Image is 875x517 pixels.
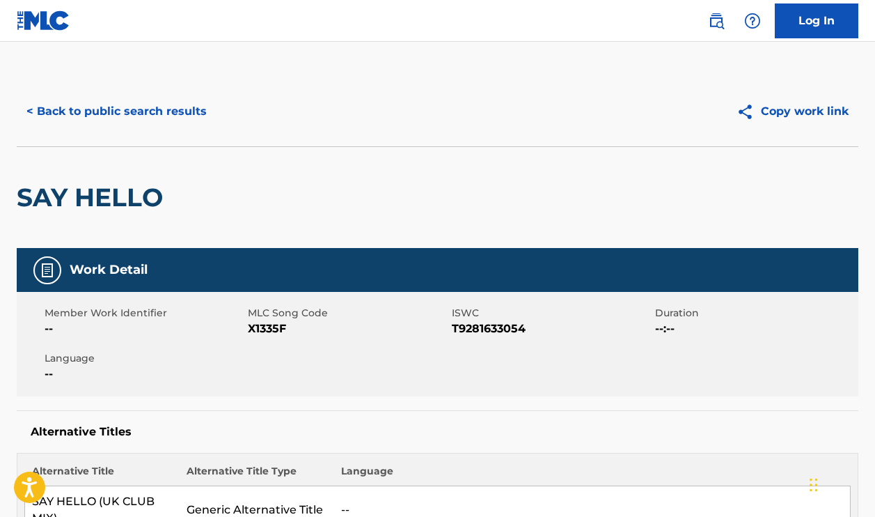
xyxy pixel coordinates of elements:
h5: Alternative Titles [31,425,844,439]
iframe: Resource Center [836,318,875,437]
span: MLC Song Code [248,306,448,321]
div: Drag [810,464,818,506]
th: Language [334,464,850,486]
img: Work Detail [39,262,56,279]
a: Log In [775,3,858,38]
div: Help [739,7,766,35]
span: Language [45,351,244,366]
img: search [708,13,725,29]
img: MLC Logo [17,10,70,31]
span: -- [45,321,244,337]
th: Alternative Title Type [180,464,334,486]
span: --:-- [655,321,855,337]
button: Copy work link [727,94,858,129]
iframe: Chat Widget [805,450,875,517]
img: Copy work link [736,103,761,121]
a: Public Search [702,7,730,35]
span: T9281633054 [452,321,652,337]
img: help [744,13,761,29]
span: -- [45,366,244,383]
button: < Back to public search results [17,94,216,129]
h5: Work Detail [70,262,148,278]
span: ISWC [452,306,652,321]
span: Member Work Identifier [45,306,244,321]
h2: SAY HELLO [17,182,170,213]
span: Duration [655,306,855,321]
span: X1335F [248,321,448,337]
th: Alternative Title [25,464,180,486]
